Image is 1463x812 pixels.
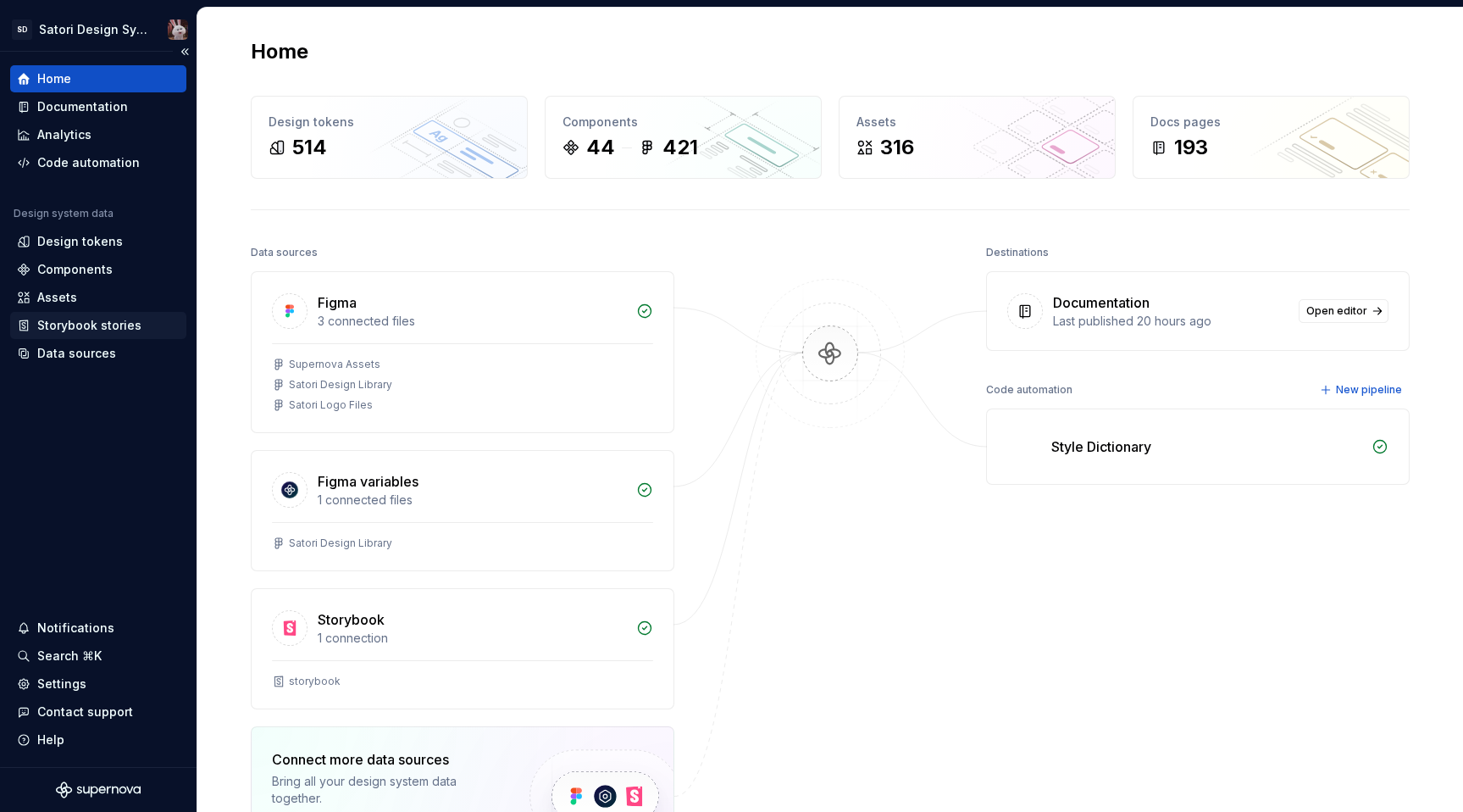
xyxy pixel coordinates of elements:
button: Notifications [10,615,186,642]
div: 193 [1174,134,1208,161]
button: Contact support [10,698,186,726]
div: Settings [37,676,86,692]
button: New pipeline [1315,378,1410,402]
div: Last published 20 hours ago [1053,313,1288,330]
a: Design tokens [10,228,186,255]
div: Docs pages [1150,114,1392,131]
div: 44 [586,134,615,161]
a: Documentation [10,93,186,120]
div: Components [37,261,113,278]
div: 1 connection [318,630,626,647]
div: 421 [662,134,698,161]
a: Figma variables1 connected filesSatori Design Library [251,450,674,571]
a: Figma3 connected filesSupernova AssetsSatori Design LibrarySatori Logo Files [251,271,674,433]
a: Components [10,256,186,283]
div: Storybook [318,609,385,630]
div: Satori Logo Files [289,398,373,412]
button: Collapse sidebar [173,40,197,64]
a: Open editor [1299,299,1388,323]
div: Data sources [37,345,116,362]
a: Code automation [10,149,186,176]
div: Components [562,114,804,131]
div: Bring all your design system data together. [272,773,501,807]
div: Code automation [986,378,1072,402]
div: 1 connected files [318,492,626,509]
a: Docs pages193 [1133,96,1410,179]
div: Assets [37,289,77,306]
div: 514 [292,134,327,161]
div: Assets [856,114,1098,131]
a: Home [10,65,186,92]
a: Data sources [10,340,186,367]
div: 3 connected files [318,313,626,330]
div: Contact support [37,704,133,720]
div: Notifications [37,620,114,637]
div: Storybook stories [37,317,141,334]
div: Documentation [37,98,128,115]
div: Satori Design System [39,21,147,38]
div: Satori Design Library [289,537,392,550]
a: Assets316 [839,96,1116,179]
div: Documentation [1053,292,1150,313]
div: Analytics [37,126,91,143]
a: Analytics [10,121,186,148]
div: SD [12,19,32,40]
div: Design system data [14,207,114,220]
div: Satori Design Library [289,378,392,392]
div: Figma variables [318,471,418,492]
div: storybook [289,675,341,688]
a: Storybook stories [10,312,186,339]
img: Andras Popovics [168,19,188,40]
a: Components44421 [545,96,822,179]
span: New pipeline [1336,383,1402,397]
div: Figma [318,292,357,313]
svg: Supernova Logo [56,781,141,798]
div: Help [37,731,64,748]
div: Connect more data sources [272,749,501,770]
div: Style Dictionary [1051,437,1151,457]
div: Data sources [251,241,318,264]
button: SDSatori Design SystemAndras Popovics [3,11,193,47]
h2: Home [251,38,308,65]
button: Search ⌘K [10,642,186,670]
a: Settings [10,670,186,698]
div: Design tokens [37,233,123,250]
a: Design tokens514 [251,96,528,179]
span: Open editor [1306,304,1367,318]
div: Destinations [986,241,1049,264]
div: Search ⌘K [37,648,102,665]
div: Design tokens [269,114,510,131]
div: Code automation [37,154,140,171]
div: Home [37,70,71,87]
a: Storybook1 connectionstorybook [251,588,674,709]
button: Help [10,726,186,754]
a: Assets [10,284,186,311]
div: Supernova Assets [289,358,380,371]
div: 316 [880,134,914,161]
